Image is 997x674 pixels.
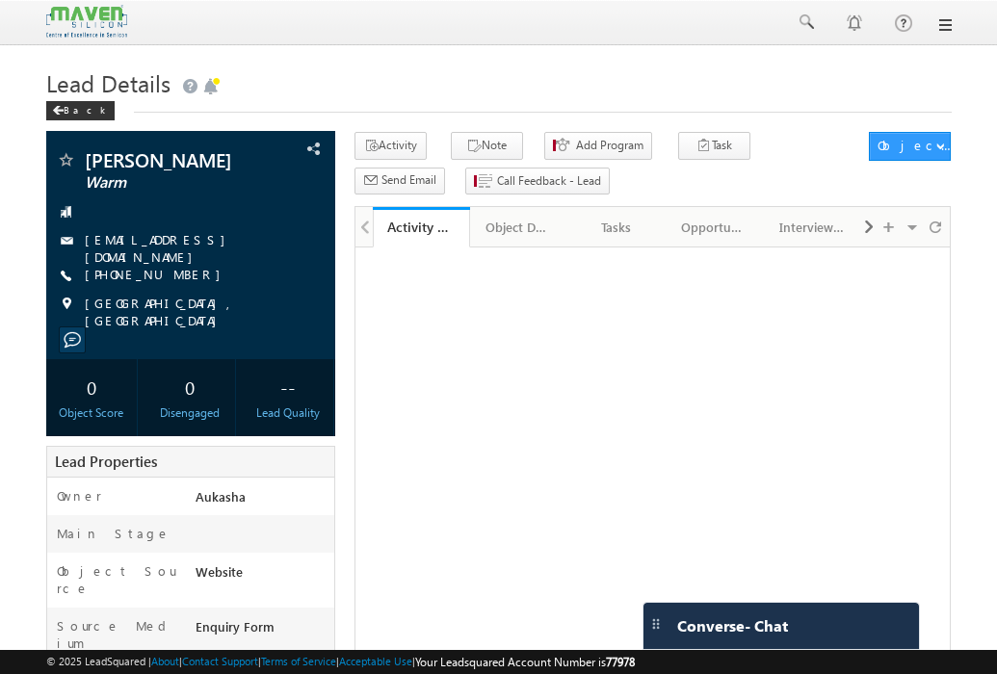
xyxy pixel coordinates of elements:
[248,404,329,422] div: Lead Quality
[544,132,652,160] button: Add Program
[46,101,115,120] div: Back
[387,218,456,236] div: Activity History
[46,67,171,98] span: Lead Details
[764,207,861,247] a: Interview Status
[878,137,959,154] div: Object Actions
[51,369,133,404] div: 0
[470,207,567,246] li: Lead Details
[57,525,171,542] label: Main Stage
[373,207,470,247] a: Activity History
[354,168,445,195] button: Send Email
[485,216,550,239] div: Object Details
[677,617,788,635] span: Converse - Chat
[779,216,844,239] div: Interview Status
[465,168,610,195] button: Call Feedback - Lead
[648,616,664,632] img: carter-drag
[451,132,523,160] button: Note
[196,488,246,505] span: Aukasha
[576,137,643,154] span: Add Program
[149,369,231,404] div: 0
[261,655,336,667] a: Terms of Service
[339,655,412,667] a: Acceptable Use
[57,562,177,597] label: Object Source
[57,617,177,652] label: Source Medium
[151,655,179,667] a: About
[381,171,436,189] span: Send Email
[584,216,648,239] div: Tasks
[568,207,666,247] a: Tasks
[149,404,231,422] div: Disengaged
[248,369,329,404] div: --
[85,266,230,285] span: [PHONE_NUMBER]
[85,173,260,193] span: Warm
[85,150,260,169] span: [PERSON_NAME]
[191,617,334,644] div: Enquiry Form
[354,132,427,160] button: Activity
[191,562,334,589] div: Website
[681,216,746,239] div: Opportunities
[666,207,763,246] li: Opportunities
[46,653,635,671] span: © 2025 LeadSquared | | | | |
[46,5,127,39] img: Custom Logo
[57,487,102,505] label: Owner
[764,207,861,246] li: Interview Status
[55,452,157,471] span: Lead Properties
[85,295,314,329] span: [GEOGRAPHIC_DATA], [GEOGRAPHIC_DATA]
[869,132,952,161] button: Object Actions
[666,207,763,247] a: Opportunities
[85,231,235,265] a: [EMAIL_ADDRESS][DOMAIN_NAME]
[182,655,258,667] a: Contact Support
[46,100,124,117] a: Back
[606,655,635,669] span: 77978
[497,172,601,190] span: Call Feedback - Lead
[51,404,133,422] div: Object Score
[415,655,635,669] span: Your Leadsquared Account Number is
[470,207,567,247] a: Object Details
[373,207,470,246] li: Activity History
[678,132,750,160] button: Task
